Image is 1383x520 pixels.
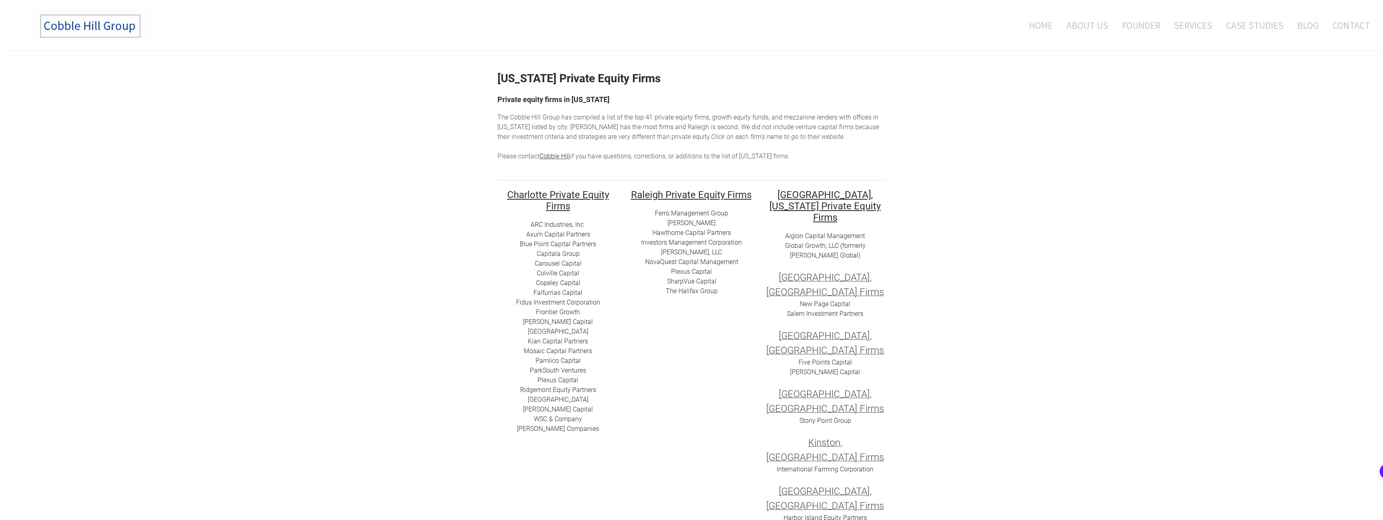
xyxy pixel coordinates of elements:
[524,347,592,355] a: Mosaic Capital Partners
[497,113,886,161] div: he top 41 private equity firms, growth equity funds, and mezzanine lenders with offices in [US_ST...
[1116,9,1166,42] a: Founder
[799,417,851,424] a: Stony Point Group​​
[766,486,884,511] font: [GEOGRAPHIC_DATA], [GEOGRAPHIC_DATA] Firms
[799,358,852,366] a: Five Points Capital​
[526,230,590,238] a: Axum Capital Partners
[534,415,582,423] a: ​WSC & Company
[655,209,728,217] a: Ferro Management Group
[631,189,752,200] h2: ​
[711,133,845,141] em: Click on each firm's name to go to their website. ​
[1168,9,1218,42] a: Services
[800,300,850,308] a: New Page Capital
[631,189,752,200] font: Raleigh Private Equity Firms
[777,465,873,473] a: International Farming Corporation
[1017,9,1059,42] a: Home
[667,219,716,227] a: [PERSON_NAME]
[652,229,731,237] a: Hawthorne Capital Partners
[535,357,581,364] a: ​Pamlico Capital
[536,308,580,316] a: Frontier Growth
[528,396,588,403] a: ​[GEOGRAPHIC_DATA]
[520,386,596,394] a: ​Ridgemont Equity Partners​
[1326,9,1370,42] a: Contact
[533,289,582,296] a: ​Falfurrias Capital
[31,9,152,44] img: The Cobble Hill Group LLC
[528,337,588,345] a: ​Kian Capital Partners
[645,258,738,266] a: ​NovaQuest Capital Management
[1220,9,1290,42] a: Case Studies
[497,95,610,104] font: Private equity firms in [US_STATE]
[523,405,593,413] a: [PERSON_NAME] Capital
[497,189,619,211] h2: ​
[787,310,863,318] a: Salem Investment Partners
[530,367,586,374] a: ParkSouth Ventures
[641,239,742,246] a: Investors Management Corporation
[766,388,884,414] font: [GEOGRAPHIC_DATA], [GEOGRAPHIC_DATA] Firms
[497,113,626,121] span: The Cobble Hill Group has compiled a list of t
[536,279,580,287] a: Copeley Capital
[531,221,585,228] a: ARC I​ndustries, Inc.
[540,152,570,160] a: Cobble Hill
[766,437,884,463] font: Kinston, [GEOGRAPHIC_DATA] Firms
[497,72,661,85] strong: [US_STATE] Private Equity Firms
[666,287,718,295] a: ​​The Halifax Group
[631,188,752,201] u: ​
[516,298,600,306] a: Fidus Investment Corporation
[537,269,579,277] a: ​Colville Capital
[1060,9,1114,42] a: About Us
[535,260,582,267] a: ​​Carousel Capital​​
[671,268,712,275] a: ​Plexus Capital
[537,376,578,384] a: ​Plexus Capital
[523,318,593,326] a: [PERSON_NAME] Capital
[769,189,881,223] font: [GEOGRAPHIC_DATA], [US_STATE] Private Equity Firms
[520,240,596,248] a: ​Blue Point Capital Partners
[667,277,716,285] a: SharpVue Capital
[766,330,884,356] font: [GEOGRAPHIC_DATA], [GEOGRAPHIC_DATA] Firms
[528,328,588,335] a: [GEOGRAPHIC_DATA]
[785,242,866,259] a: Global Growth, LLC (formerly [PERSON_NAME] Global
[537,250,580,258] a: Capitala Group​
[1291,9,1325,42] a: Blog
[497,152,790,160] span: Please contact if you have questions, corrections, or additions to the list of [US_STATE] firms.
[790,368,860,376] a: [PERSON_NAME] Capital
[517,425,599,433] a: [PERSON_NAME] Companies
[785,232,865,240] a: Aiglon Capital Management
[661,248,722,256] a: [PERSON_NAME], LLC
[766,272,884,298] font: [GEOGRAPHIC_DATA], [GEOGRAPHIC_DATA] Firms
[507,189,609,212] font: Charlotte Private Equity Firms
